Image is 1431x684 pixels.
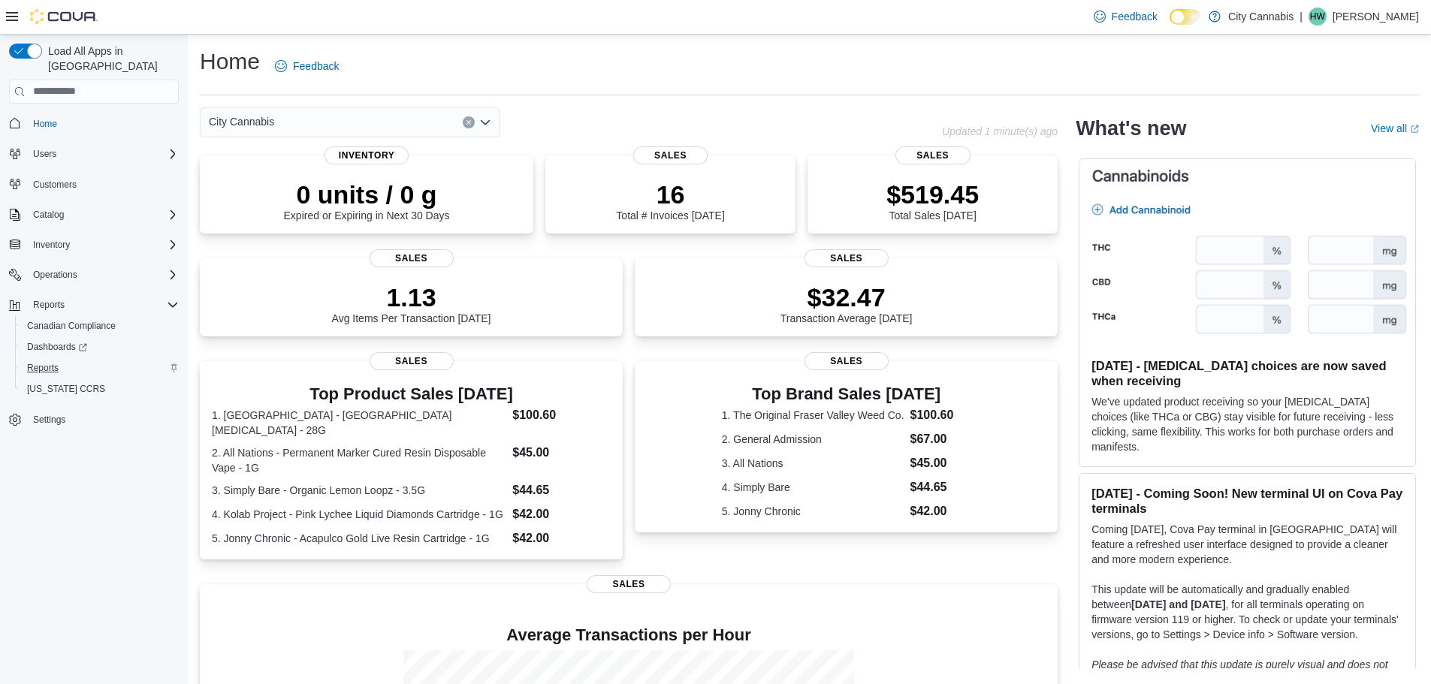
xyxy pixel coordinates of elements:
dt: 1. [GEOGRAPHIC_DATA] - [GEOGRAPHIC_DATA][MEDICAL_DATA] - 28G [212,408,506,438]
span: Customers [27,175,179,194]
button: Reports [27,296,71,314]
button: Canadian Compliance [15,315,185,336]
dd: $100.60 [512,406,611,424]
a: Canadian Compliance [21,317,122,335]
span: Sales [633,146,708,164]
span: Reports [27,296,179,314]
dd: $42.00 [910,502,971,520]
dt: 3. All Nations [722,456,904,471]
a: Dashboards [15,336,185,357]
span: Customers [33,179,77,191]
span: Canadian Compliance [21,317,179,335]
a: Dashboards [21,338,93,356]
span: Catalog [33,209,64,221]
span: Washington CCRS [21,380,179,398]
p: $519.45 [886,179,979,209]
span: Operations [27,266,179,284]
p: Updated 1 minute(s) ago [942,125,1058,137]
h3: Top Product Sales [DATE] [212,385,611,403]
button: Settings [3,408,185,430]
dt: 5. Jonny Chronic - Acapulco Gold Live Resin Cartridge - 1G [212,531,506,546]
span: [US_STATE] CCRS [27,383,105,395]
h3: Top Brand Sales [DATE] [722,385,971,403]
span: Settings [33,414,65,426]
div: Total Sales [DATE] [886,179,979,221]
p: $32.47 [780,282,913,312]
button: Operations [3,264,185,285]
img: Cova [30,9,98,24]
button: Operations [27,266,83,284]
p: 0 units / 0 g [284,179,450,209]
span: Sales [805,249,889,267]
span: Dark Mode [1170,25,1170,26]
a: View allExternal link [1371,122,1419,134]
button: Users [3,143,185,164]
span: Inventory [27,236,179,254]
dt: 5. Jonny Chronic [722,504,904,519]
button: Home [3,113,185,134]
span: Settings [27,410,179,429]
span: City Cannabis [209,113,274,131]
span: Reports [33,299,65,311]
p: We've updated product receiving so your [MEDICAL_DATA] choices (like THCa or CBG) stay visible fo... [1091,394,1403,454]
span: HW [1310,8,1325,26]
button: Catalog [27,206,70,224]
dt: 2. All Nations - Permanent Marker Cured Resin Disposable Vape - 1G [212,445,506,475]
h3: [DATE] - [MEDICAL_DATA] choices are now saved when receiving [1091,358,1403,388]
span: Dashboards [27,341,87,353]
span: Inventory [325,146,409,164]
div: Haoyi Wang [1309,8,1327,26]
h4: Average Transactions per Hour [212,626,1046,644]
strong: [DATE] and [DATE] [1131,598,1225,610]
a: Customers [27,176,83,194]
button: Open list of options [479,116,491,128]
button: Users [27,145,62,163]
span: Home [33,118,57,130]
span: Sales [370,352,454,370]
a: Feedback [1088,2,1164,32]
svg: External link [1410,125,1419,134]
span: Users [27,145,179,163]
span: Feedback [1112,9,1158,24]
a: Settings [27,411,71,429]
dd: $100.60 [910,406,971,424]
span: Operations [33,269,77,281]
span: Home [27,114,179,133]
a: Home [27,115,63,133]
dd: $67.00 [910,430,971,448]
h2: What's new [1076,116,1186,140]
span: Catalog [27,206,179,224]
dd: $42.00 [512,529,611,547]
span: Reports [27,362,59,374]
div: Total # Invoices [DATE] [616,179,724,221]
dt: 1. The Original Fraser Valley Weed Co. [722,408,904,423]
span: Dashboards [21,338,179,356]
span: Load All Apps in [GEOGRAPHIC_DATA] [42,44,179,74]
dd: $45.00 [910,454,971,472]
a: Feedback [269,51,345,81]
p: 1.13 [332,282,491,312]
button: Customers [3,173,185,195]
span: Canadian Compliance [27,320,116,332]
dd: $42.00 [512,505,611,523]
button: Catalog [3,204,185,225]
dd: $45.00 [512,444,611,462]
button: [US_STATE] CCRS [15,378,185,399]
span: Sales [370,249,454,267]
input: Dark Mode [1170,9,1201,25]
p: This update will be automatically and gradually enabled between , for all terminals operating on ... [1091,582,1403,642]
dt: 4. Kolab Project - Pink Lychee Liquid Diamonds Cartridge - 1G [212,507,506,522]
p: Coming [DATE], Cova Pay terminal in [GEOGRAPHIC_DATA] will feature a refreshed user interface des... [1091,522,1403,567]
dt: 4. Simply Bare [722,480,904,495]
p: City Cannabis [1228,8,1294,26]
span: Sales [587,575,671,593]
dt: 3. Simply Bare - Organic Lemon Loopz - 3.5G [212,483,506,498]
span: Inventory [33,239,70,251]
p: | [1300,8,1303,26]
span: Sales [805,352,889,370]
button: Inventory [3,234,185,255]
button: Reports [15,357,185,378]
dd: $44.65 [910,478,971,496]
dd: $44.65 [512,481,611,499]
div: Avg Items Per Transaction [DATE] [332,282,491,324]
